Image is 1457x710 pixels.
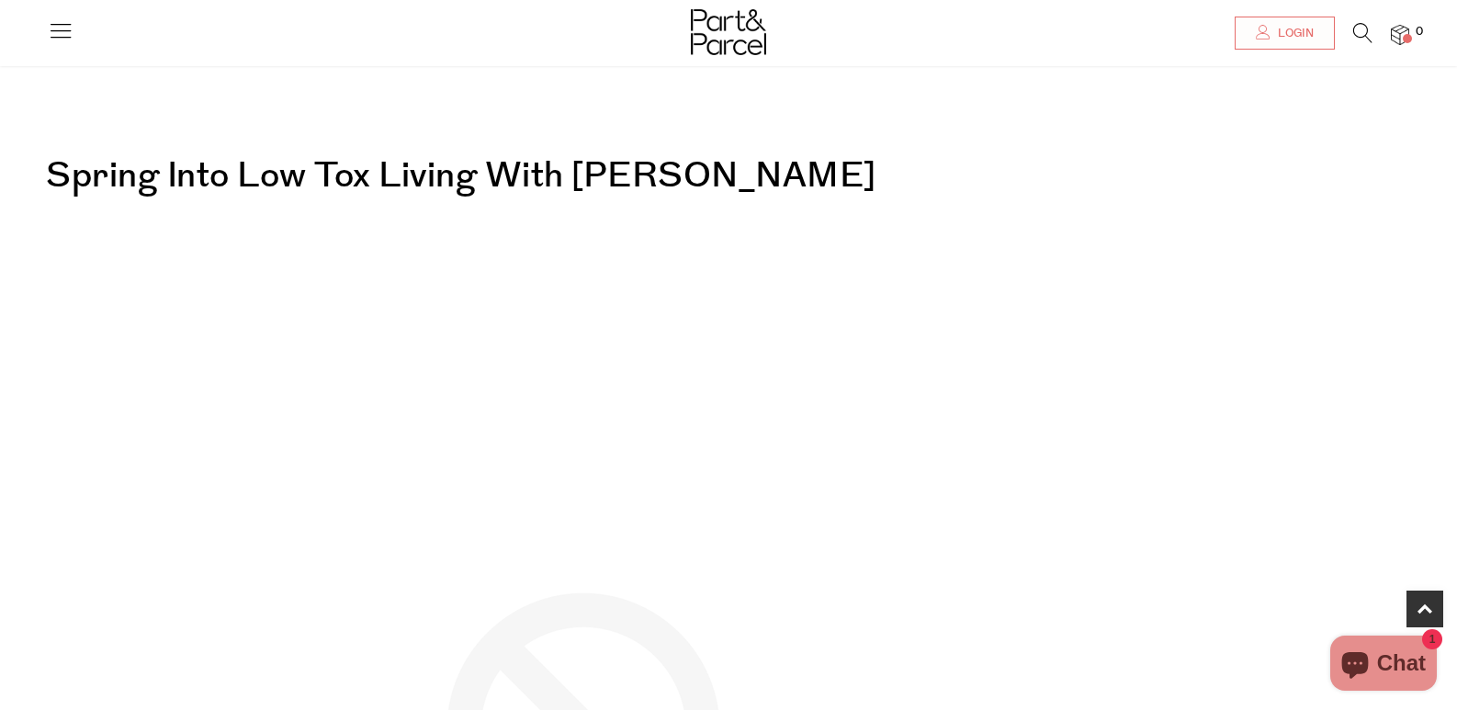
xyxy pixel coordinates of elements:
[1325,636,1442,695] inbox-online-store-chat: Shopify online store chat
[691,9,766,55] img: Part&Parcel
[1391,25,1409,44] a: 0
[1411,24,1428,40] span: 0
[46,96,1121,216] h1: Spring Into Low Tox Living With [PERSON_NAME]
[1273,26,1314,41] span: Login
[1235,17,1335,50] a: Login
